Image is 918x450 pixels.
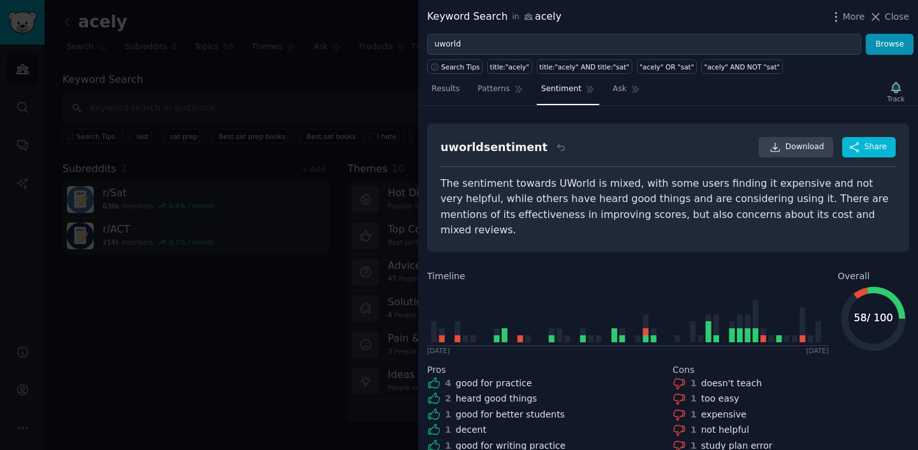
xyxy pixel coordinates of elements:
a: Patterns [473,79,527,105]
a: Results [427,79,464,105]
div: not helpful [701,423,749,437]
span: Pros [427,363,446,377]
a: title:"acely" [487,59,532,74]
button: More [829,10,865,24]
button: Share [842,137,896,157]
span: Patterns [477,83,509,95]
span: Timeline [427,270,465,283]
div: 1 [690,392,697,405]
a: "acely" AND NOT "sat" [701,59,783,74]
div: Keyword Search acely [427,9,562,25]
div: expensive [701,408,747,421]
input: Try a keyword related to your business [427,34,861,55]
div: title:"acely" AND title:"sat" [539,62,629,71]
a: Ask [608,79,645,105]
span: Results [432,83,460,95]
span: Search Tips [441,62,480,71]
span: More [843,10,865,24]
button: Search Tips [427,59,483,74]
div: The sentiment towards UWorld is mixed, with some users finding it expensive and not very helpful,... [441,176,896,238]
div: title:"acely" [490,62,530,71]
button: Browse [866,34,914,55]
div: good for better students [456,408,565,421]
span: Ask [613,83,627,95]
div: 1 [445,423,451,437]
div: 1 [690,408,697,421]
div: 1 [690,423,697,437]
a: Sentiment [537,79,599,105]
div: good for practice [456,377,532,390]
a: Download [759,137,833,157]
div: "acely" OR "sat" [639,62,694,71]
div: "acely" AND NOT "sat" [704,62,780,71]
text: 58 / 100 [854,312,892,324]
span: Sentiment [541,83,581,95]
a: title:"acely" AND title:"sat" [537,59,632,74]
div: decent [456,423,486,437]
div: uworld sentiment [441,140,548,156]
div: [DATE] [427,346,450,355]
div: 1 [445,408,451,421]
button: Close [869,10,909,24]
span: Share [864,142,887,153]
a: "acely" OR "sat" [637,59,697,74]
span: Download [785,142,824,153]
div: 1 [690,377,697,390]
div: too easy [701,392,739,405]
div: 2 [445,392,451,405]
div: [DATE] [806,346,829,355]
div: heard good things [456,392,537,405]
span: Close [885,10,909,24]
div: doesn't teach [701,377,762,390]
span: Overall [838,270,870,283]
div: 4 [445,377,451,390]
span: in [512,11,519,23]
span: Cons [673,363,695,377]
